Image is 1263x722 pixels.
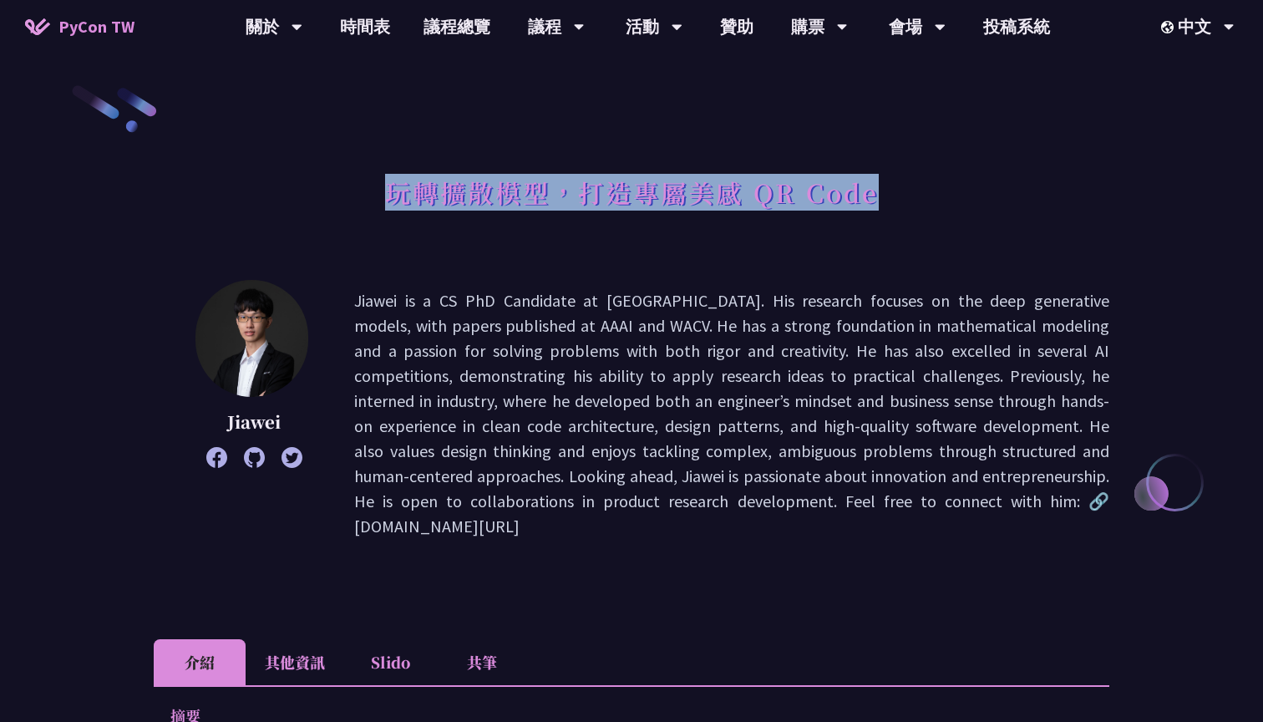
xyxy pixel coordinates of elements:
h1: 玩轉擴散模型，打造專屬美感 QR Code [385,167,879,217]
img: Home icon of PyCon TW 2025 [25,18,50,35]
a: PyCon TW [8,6,151,48]
li: 共筆 [436,639,528,685]
span: PyCon TW [58,14,134,39]
img: Jiawei [195,280,308,397]
img: Locale Icon [1161,21,1178,33]
p: Jiawei [195,409,312,435]
li: Slido [344,639,436,685]
li: 介紹 [154,639,246,685]
p: Jiawei is a CS PhD Candidate at [GEOGRAPHIC_DATA]. His research focuses on the deep generative mo... [354,288,1109,539]
li: 其他資訊 [246,639,344,685]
